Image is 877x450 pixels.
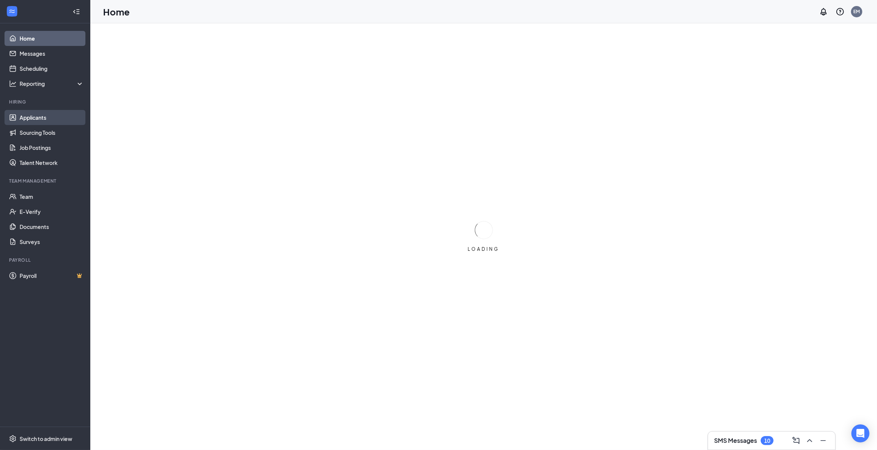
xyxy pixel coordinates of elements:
button: ComposeMessage [790,435,802,447]
svg: Analysis [9,80,17,87]
a: Job Postings [20,140,84,155]
div: Switch to admin view [20,435,72,442]
div: EM [854,8,860,15]
svg: Notifications [819,7,828,16]
button: Minimize [817,435,829,447]
svg: QuestionInfo [836,7,845,16]
h1: Home [103,5,130,18]
div: Hiring [9,99,82,105]
svg: WorkstreamLogo [8,8,16,15]
svg: Collapse [73,8,80,15]
a: Surveys [20,234,84,249]
a: Home [20,31,84,46]
div: Open Intercom Messenger [851,424,869,442]
a: PayrollCrown [20,268,84,283]
div: Reporting [20,80,84,87]
a: Talent Network [20,155,84,170]
a: Sourcing Tools [20,125,84,140]
div: 10 [764,438,770,444]
a: Messages [20,46,84,61]
h3: SMS Messages [714,436,757,445]
div: LOADING [465,246,503,252]
a: Scheduling [20,61,84,76]
svg: ComposeMessage [792,436,801,445]
svg: Settings [9,435,17,442]
a: Applicants [20,110,84,125]
div: Payroll [9,257,82,263]
button: ChevronUp [804,435,816,447]
svg: ChevronUp [805,436,814,445]
a: Team [20,189,84,204]
div: Team Management [9,178,82,184]
a: E-Verify [20,204,84,219]
a: Documents [20,219,84,234]
svg: Minimize [819,436,828,445]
